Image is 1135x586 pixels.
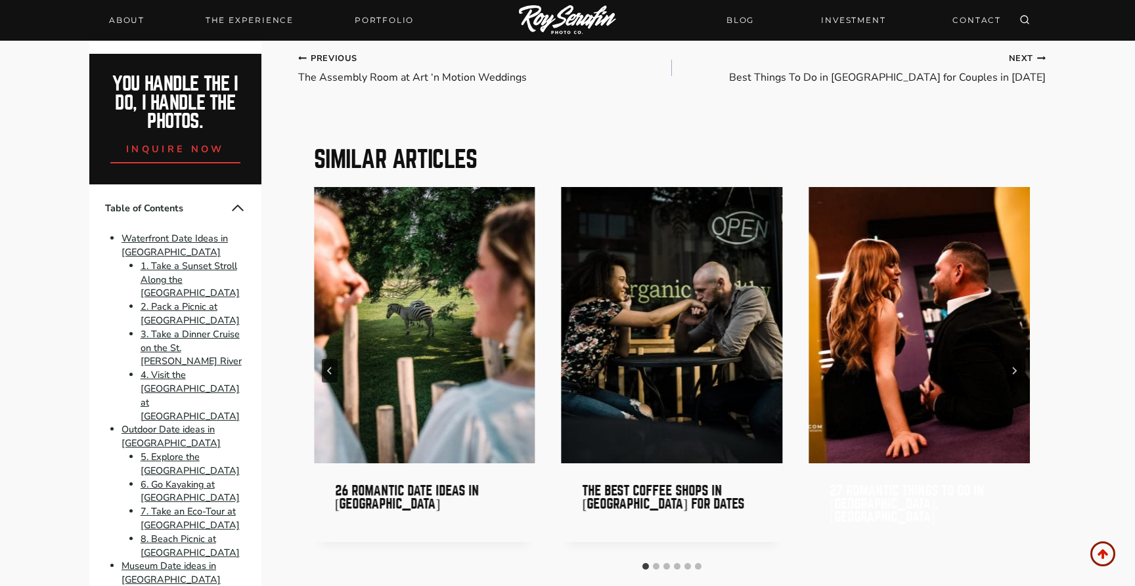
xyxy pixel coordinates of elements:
button: Next [1006,359,1022,383]
div: 1 of 6 [314,187,535,555]
a: 27 Romantic Things to Do in [GEOGRAPHIC_DATA], [GEOGRAPHIC_DATA] [830,484,984,524]
div: 3 of 6 [809,187,1030,555]
a: BLOG [719,9,762,31]
a: 8. Beach Picnic at [GEOGRAPHIC_DATA] [141,532,240,559]
small: Previous [298,52,357,66]
a: The Best Coffee Shops in [GEOGRAPHIC_DATA] for Dates [583,484,744,511]
a: Scroll to top [1090,541,1115,566]
button: View Search Form [1015,11,1034,30]
img: 26 Romantic Date Ideas in Orlando 9 [314,187,535,463]
img: 27 Romantic Things to Do in Jacksonville, FL 11 [809,187,1030,463]
h2: Similar Articles [314,148,1030,171]
a: 4. Visit the [GEOGRAPHIC_DATA] at [GEOGRAPHIC_DATA] [141,368,240,422]
nav: Secondary Navigation [719,9,1009,31]
a: inquire now [110,131,240,163]
button: Go to slide 5 [684,563,691,570]
a: Portfolio [347,11,422,30]
a: 7. Take an Eco-Tour at [GEOGRAPHIC_DATA] [141,505,240,532]
a: INVESTMENT [813,9,893,31]
a: 26 Romantic Date Ideas in [GEOGRAPHIC_DATA] [335,484,479,511]
button: Collapse Table of Contents [230,200,246,216]
small: Next [1009,52,1046,66]
a: 1. Take a Sunset Stroll Along the [GEOGRAPHIC_DATA] [141,259,240,300]
nav: Posts [298,51,1046,85]
a: 3. Take a Dinner Cruise on the St. [PERSON_NAME] River [141,327,242,368]
a: THE EXPERIENCE [198,11,301,30]
a: 2. Pack a Picnic at [GEOGRAPHIC_DATA] [141,300,240,327]
a: Couple on a date at animal kingdom with a zebra. [314,187,535,463]
nav: Primary Navigation [101,11,422,30]
button: Go to last slide [322,359,338,383]
img: Logo of Roy Serafin Photo Co., featuring stylized text in white on a light background, representi... [519,5,616,36]
button: Go to slide 4 [674,563,680,570]
div: 2 of 6 [562,187,783,555]
ul: Select a slide to show [314,561,1030,572]
a: PreviousThe Assembly Room at Art ‘n Motion Weddings [298,51,672,85]
button: Go to slide 3 [663,563,670,570]
a: 6. Go Kayaking at [GEOGRAPHIC_DATA] [141,478,240,505]
button: Go to slide 2 [653,563,659,570]
a: About [101,11,152,30]
button: Go to slide 6 [695,563,701,570]
h2: You handle the i do, I handle the photos. [104,75,248,131]
a: NextBest Things To Do in [GEOGRAPHIC_DATA] for Couples in [DATE] [672,51,1046,85]
a: Couple smiling at each other inside a room. [809,187,1030,463]
a: CONTACT [945,9,1009,31]
a: Waterfront Date Ideas in [GEOGRAPHIC_DATA] [122,232,228,259]
img: The Best Coffee Shops in Orlando for Dates 10 [562,187,783,463]
a: A couple out on a date at a local coffee shop in orlando for date night [562,187,783,463]
a: 5. Explore the [GEOGRAPHIC_DATA] [141,450,240,477]
a: Outdoor Date ideas in [GEOGRAPHIC_DATA] [122,423,221,450]
span: Table of Contents [105,201,230,215]
span: inquire now [126,142,225,156]
button: Go to slide 1 [642,563,649,570]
